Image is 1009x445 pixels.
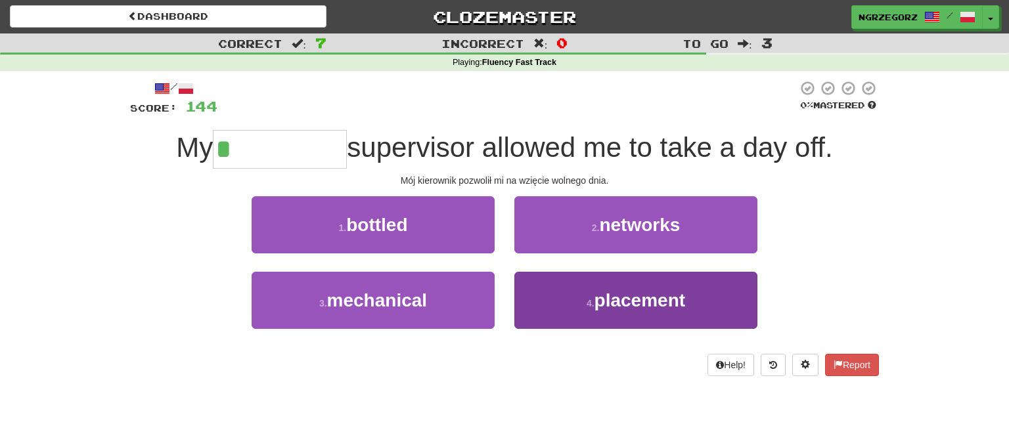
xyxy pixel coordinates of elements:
[797,100,879,112] div: Mastered
[319,298,327,308] small: 3 .
[514,272,757,329] button: 4.placement
[10,5,326,28] a: Dashboard
[441,37,524,50] span: Incorrect
[592,222,600,233] small: 2 .
[130,174,879,187] div: Mój kierownik pozwolił mi na wzięcie wolnego dnia.
[252,196,495,253] button: 1.bottled
[252,272,495,329] button: 3.mechanical
[346,215,407,235] span: bottled
[556,35,568,51] span: 0
[707,354,754,376] button: Help!
[482,58,556,67] strong: Fluency Fast Track
[587,298,594,308] small: 4 .
[339,222,347,233] small: 1 .
[514,196,757,253] button: 2.networks
[347,132,832,163] span: supervisor allowed me to take a day off.
[218,37,282,50] span: Correct
[859,11,918,23] span: ngrzegorz
[315,35,326,51] span: 7
[947,11,953,20] span: /
[761,35,773,51] span: 3
[851,5,983,29] a: ngrzegorz /
[130,80,217,96] div: /
[761,354,786,376] button: Round history (alt+y)
[800,100,813,110] span: 0 %
[825,354,879,376] button: Report
[533,38,548,49] span: :
[185,98,217,114] span: 144
[130,102,177,114] span: Score:
[594,290,686,310] span: placement
[738,38,752,49] span: :
[346,5,663,28] a: Clozemaster
[176,132,213,163] span: My
[292,38,306,49] span: :
[683,37,729,50] span: To go
[327,290,428,310] span: mechanical
[599,215,680,235] span: networks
